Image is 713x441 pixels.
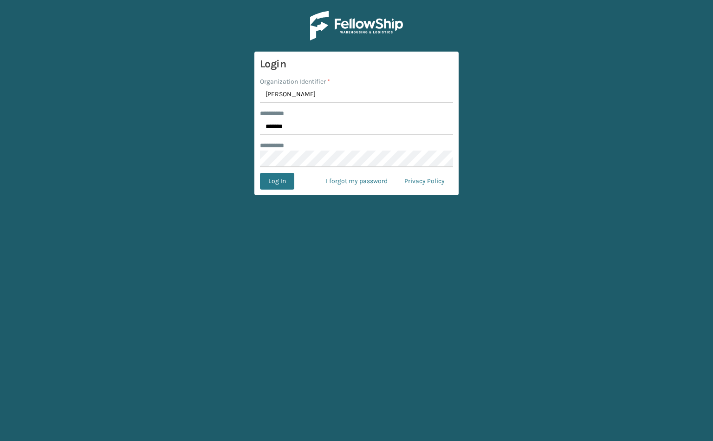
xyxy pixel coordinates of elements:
[260,173,294,190] button: Log In
[260,57,453,71] h3: Login
[260,77,330,86] label: Organization Identifier
[396,173,453,190] a: Privacy Policy
[318,173,396,190] a: I forgot my password
[310,11,403,40] img: Logo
